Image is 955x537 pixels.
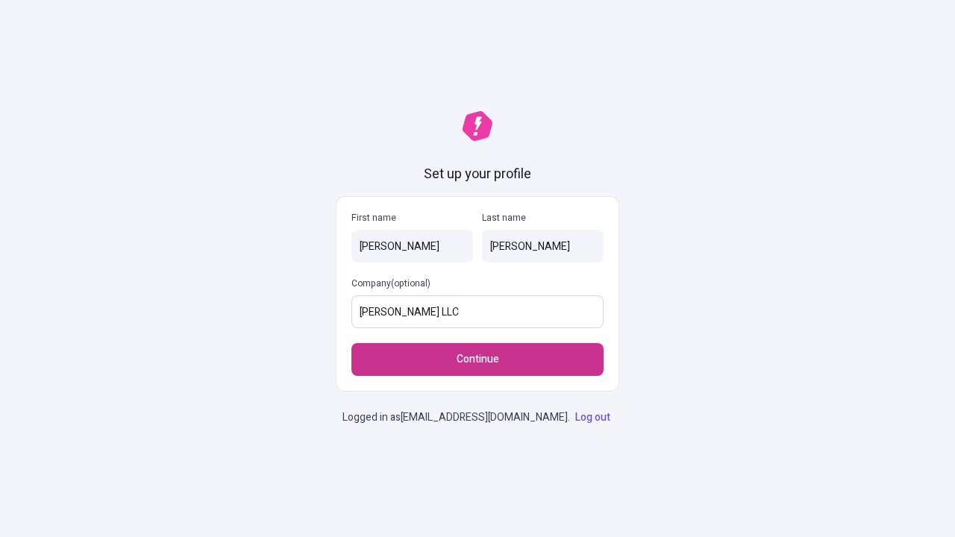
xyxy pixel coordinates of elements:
input: Last name [482,230,604,263]
h1: Set up your profile [424,165,531,184]
p: Company [351,277,604,289]
p: First name [351,212,473,224]
p: Last name [482,212,604,224]
span: Continue [457,351,499,368]
a: Log out [572,409,613,425]
input: First name [351,230,473,263]
button: Continue [351,343,604,376]
span: (optional) [391,277,430,290]
p: Logged in as [EMAIL_ADDRESS][DOMAIN_NAME] . [342,409,613,426]
input: Company(optional) [351,295,604,328]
